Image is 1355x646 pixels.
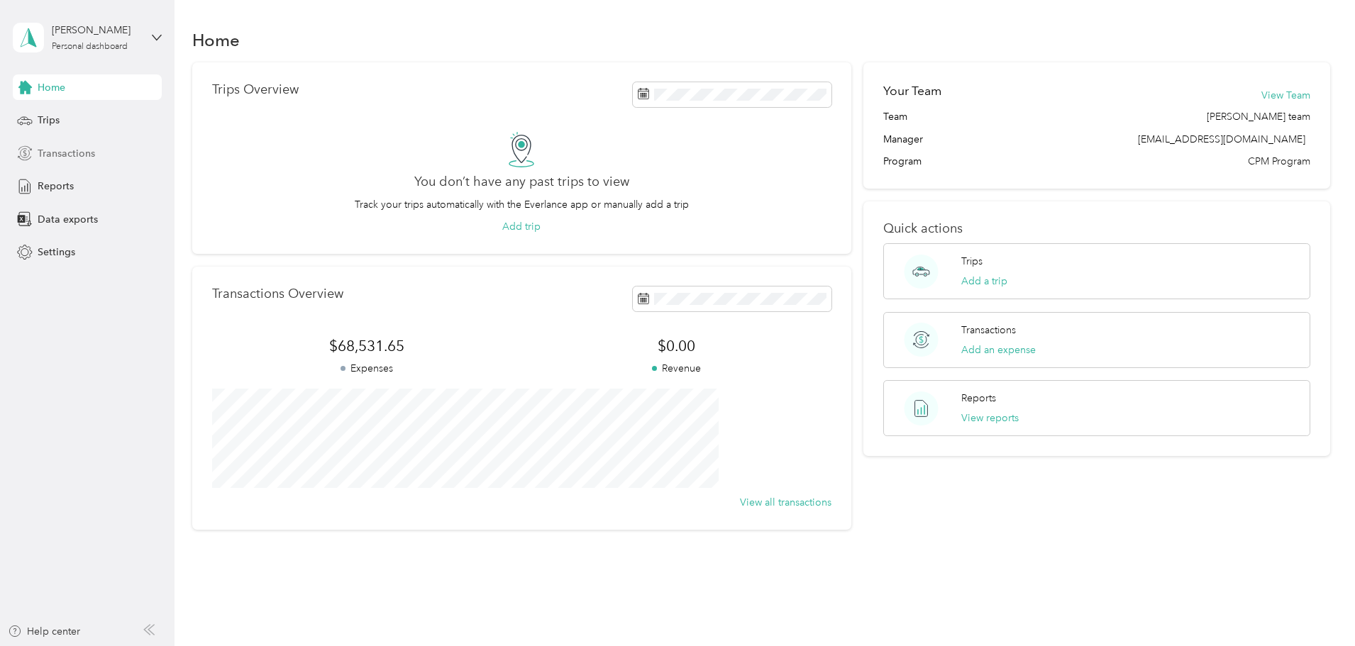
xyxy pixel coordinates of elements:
[414,174,629,189] h2: You don’t have any past trips to view
[212,336,521,356] span: $68,531.65
[961,411,1019,425] button: View reports
[38,179,74,194] span: Reports
[502,219,541,234] button: Add trip
[961,343,1036,357] button: Add an expense
[1261,88,1310,103] button: View Team
[212,286,343,301] p: Transactions Overview
[212,361,521,376] p: Expenses
[1207,109,1310,124] span: [PERSON_NAME] team
[521,336,831,356] span: $0.00
[38,245,75,260] span: Settings
[1248,154,1310,169] span: CPM Program
[883,154,922,169] span: Program
[8,624,80,639] button: Help center
[883,82,941,100] h2: Your Team
[192,33,240,48] h1: Home
[740,495,831,510] button: View all transactions
[961,391,996,406] p: Reports
[1138,133,1305,145] span: [EMAIL_ADDRESS][DOMAIN_NAME]
[961,323,1016,338] p: Transactions
[212,82,299,97] p: Trips Overview
[961,254,983,269] p: Trips
[883,132,923,147] span: Manager
[355,197,689,212] p: Track your trips automatically with the Everlance app or manually add a trip
[1276,567,1355,646] iframe: Everlance-gr Chat Button Frame
[38,113,60,128] span: Trips
[521,361,831,376] p: Revenue
[52,23,140,38] div: [PERSON_NAME]
[38,212,98,227] span: Data exports
[38,80,65,95] span: Home
[883,221,1310,236] p: Quick actions
[961,274,1007,289] button: Add a trip
[52,43,128,51] div: Personal dashboard
[883,109,907,124] span: Team
[38,146,95,161] span: Transactions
